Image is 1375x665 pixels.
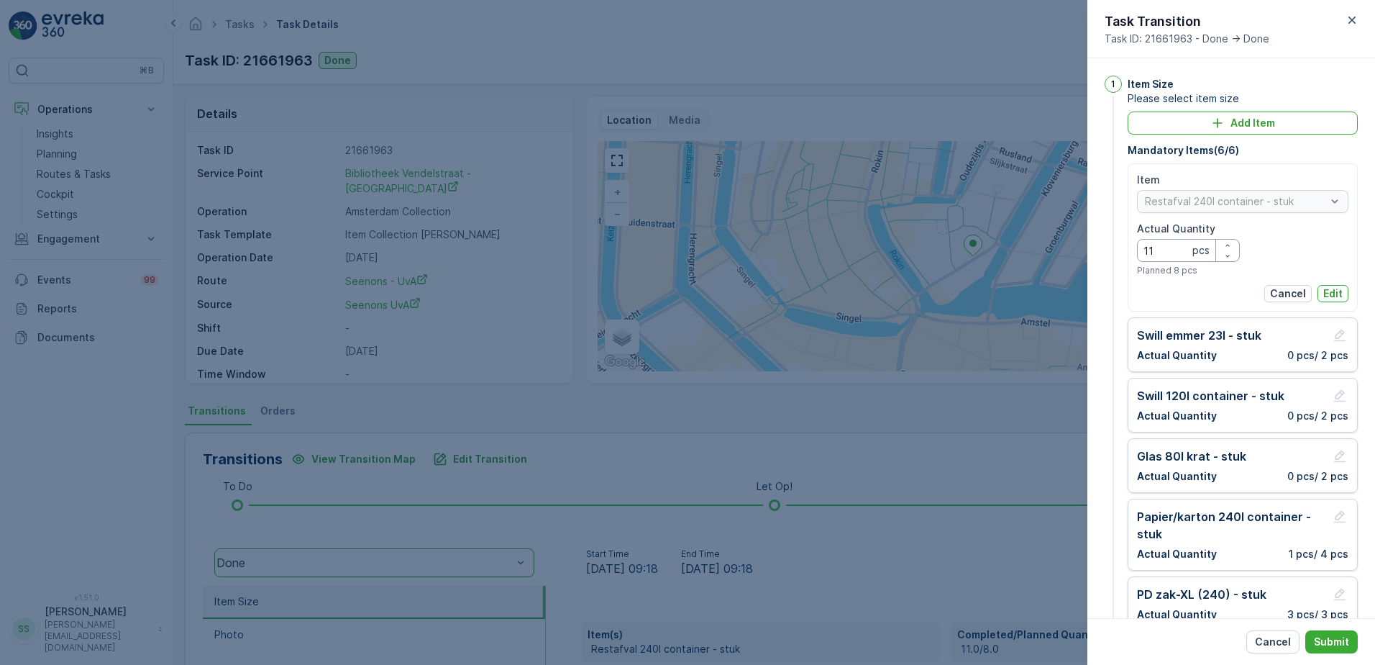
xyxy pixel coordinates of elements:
p: Cancel [1255,635,1291,649]
p: Item Size [1128,77,1174,91]
label: Item [1137,173,1160,186]
p: Submit [1314,635,1349,649]
span: Planned 8 pcs [1137,265,1197,276]
p: Swill 120l container - stuk [1137,387,1284,404]
label: Actual Quantity [1137,222,1215,235]
p: Swill emmer 23l - stuk [1137,327,1261,344]
p: Actual Quantity [1137,547,1217,561]
p: Edit [1323,286,1343,301]
p: 1 pcs / 4 pcs [1289,547,1348,561]
p: Actual Quantity [1137,409,1217,423]
p: pcs [1192,243,1210,258]
p: 3 pcs / 3 pcs [1287,607,1348,622]
button: Cancel [1264,285,1312,302]
span: Task ID: 21661963 - Done -> Done [1105,32,1269,46]
p: 0 pcs / 2 pcs [1287,469,1348,484]
p: Glas 80l krat - stuk [1137,448,1246,465]
p: Task Transition [1105,12,1269,32]
button: Cancel [1246,630,1299,653]
div: 1 [1105,76,1122,93]
p: Papier/karton 240l container - stuk [1137,508,1331,543]
span: Please select item size [1128,91,1358,106]
button: Submit [1305,630,1358,653]
button: Add Item [1128,112,1358,135]
p: Actual Quantity [1137,469,1217,484]
p: 0 pcs / 2 pcs [1287,348,1348,363]
p: Add Item [1230,116,1275,130]
p: PD zak-XL (240) - stuk [1137,586,1266,603]
p: Actual Quantity [1137,348,1217,363]
p: Mandatory Items ( 6 / 6 ) [1128,143,1358,158]
button: Edit [1317,285,1348,302]
p: Actual Quantity [1137,607,1217,622]
p: Cancel [1270,286,1306,301]
p: 0 pcs / 2 pcs [1287,409,1348,423]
